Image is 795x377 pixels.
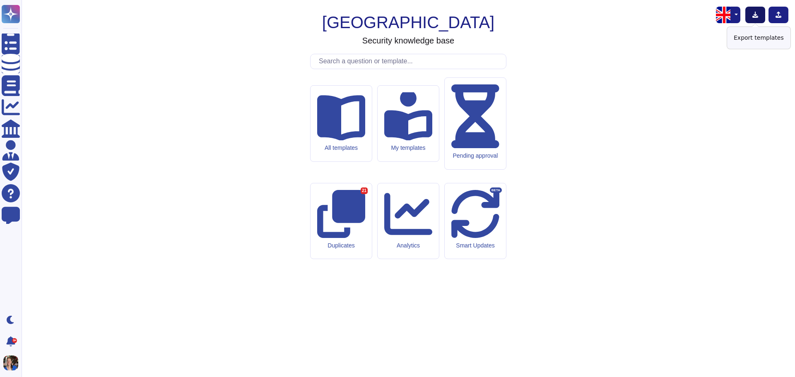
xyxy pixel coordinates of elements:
div: Analytics [384,242,432,249]
div: My templates [384,144,432,151]
div: Export templates [727,27,790,49]
div: 21 [361,187,368,194]
input: Search a question or template... [315,54,506,69]
h3: Security knowledge base [362,36,454,46]
h1: [GEOGRAPHIC_DATA] [322,12,494,32]
div: Smart Updates [451,242,499,249]
div: 9+ [12,338,17,343]
div: BETA [490,187,502,193]
button: user [2,354,24,372]
div: Duplicates [317,242,365,249]
img: user [3,355,18,370]
div: Pending approval [451,152,499,159]
img: en [716,7,732,23]
div: All templates [317,144,365,151]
